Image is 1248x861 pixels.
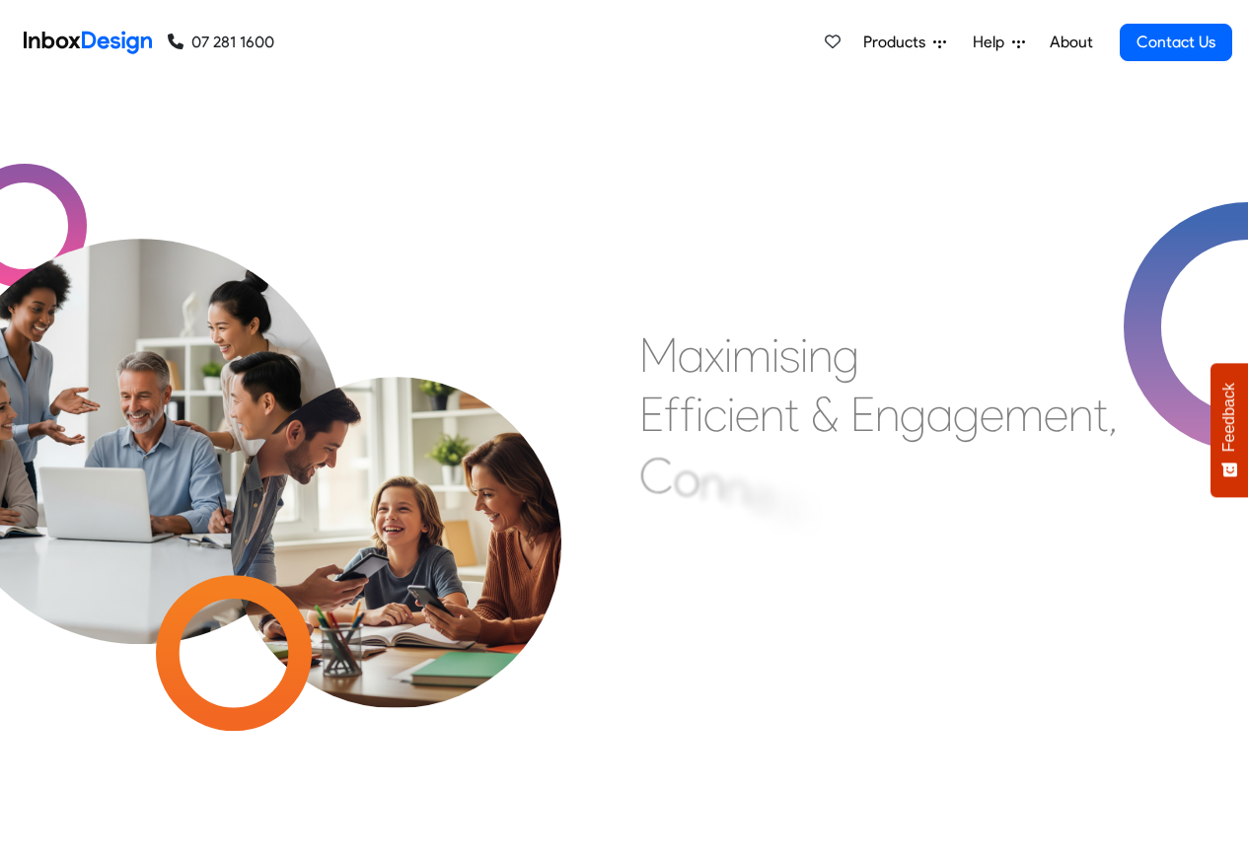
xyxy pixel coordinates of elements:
[973,31,1012,54] span: Help
[1211,363,1248,497] button: Feedback - Show survey
[773,472,797,532] div: c
[980,385,1004,444] div: e
[724,325,732,385] div: i
[664,385,680,444] div: f
[696,385,703,444] div: i
[850,385,875,444] div: E
[724,459,749,518] div: n
[727,385,735,444] div: i
[808,325,833,385] div: n
[1044,385,1068,444] div: e
[704,325,724,385] div: x
[779,325,800,385] div: s
[639,325,1118,621] div: Maximising Efficient & Engagement, Connecting Schools, Families, and Students.
[800,325,808,385] div: i
[674,449,699,508] div: o
[732,325,771,385] div: m
[678,325,704,385] div: a
[1108,386,1118,445] div: ,
[735,385,760,444] div: e
[1093,385,1108,444] div: t
[639,446,674,505] div: C
[749,465,773,524] div: e
[639,325,678,385] div: M
[797,481,812,540] div: t
[833,325,859,385] div: g
[639,385,664,444] div: E
[784,385,799,444] div: t
[1068,385,1093,444] div: n
[863,31,933,54] span: Products
[811,385,839,444] div: &
[812,491,820,550] div: i
[680,385,696,444] div: f
[168,31,274,54] a: 07 281 1600
[1044,23,1098,62] a: About
[875,385,900,444] div: n
[703,385,727,444] div: c
[760,385,784,444] div: n
[900,385,926,444] div: g
[1120,24,1232,61] a: Contact Us
[189,295,603,708] img: parents_with_child.png
[1220,383,1238,452] span: Feedback
[1004,385,1044,444] div: m
[965,23,1033,62] a: Help
[953,385,980,444] div: g
[699,454,724,513] div: n
[771,325,779,385] div: i
[855,23,954,62] a: Products
[926,385,953,444] div: a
